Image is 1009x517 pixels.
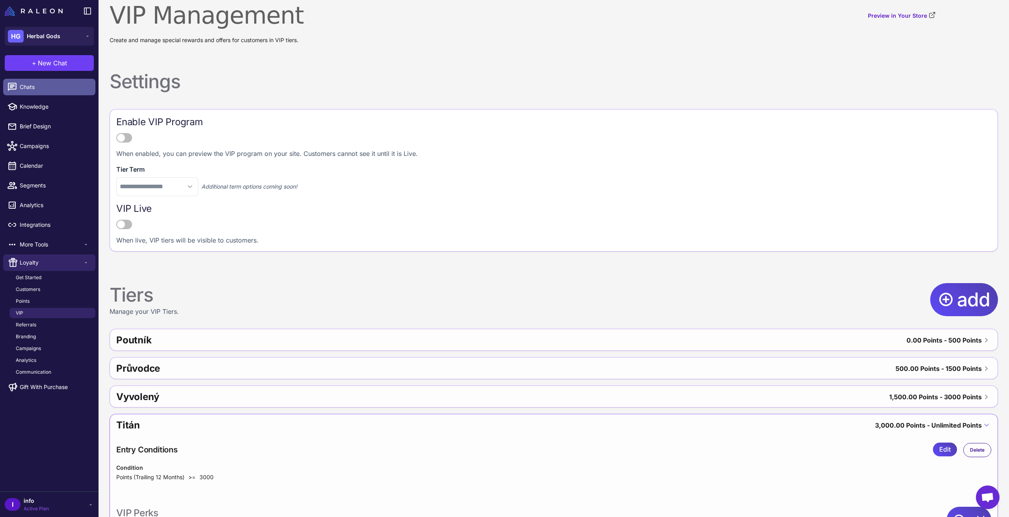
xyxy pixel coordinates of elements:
[3,197,95,213] a: Analytics
[116,235,991,245] div: When live, VIP tiers will be visible to customers.
[20,142,89,150] span: Campaigns
[9,320,95,330] a: Referrals
[110,283,179,307] div: Tiers
[20,221,89,229] span: Integrations
[188,474,195,480] span: >=
[16,345,41,352] span: Campaigns
[116,116,991,128] label: Enable VIP Program
[16,357,36,364] span: Analytics
[116,149,991,158] div: When enabled, you can preview the VIP program on your site. Customers cannot see it until it is L...
[9,296,95,306] a: Points
[976,485,1000,509] div: Open chat
[875,419,982,432] div: 3,000.00 Points - Unlimited Points
[116,416,507,435] div: Titán
[957,287,990,312] span: add
[27,32,60,41] span: Herbal Gods
[116,474,184,480] span: Points (Trailing 12 Months)
[20,258,83,267] span: Loyalty
[116,331,529,350] div: Poutník
[5,6,66,16] a: Raleon Logo
[32,58,36,68] span: +
[16,309,23,317] span: VIP
[20,181,89,190] span: Segments
[201,182,297,191] span: Additional term options coming soon!
[3,79,95,95] a: Chats
[110,37,298,43] span: Create and manage special rewards and offers for customers in VIP tiers.
[16,369,51,376] span: Communication
[9,343,95,354] a: Campaigns
[9,284,95,295] a: Customers
[9,367,95,377] a: Communication
[939,443,951,456] span: Edit
[199,474,214,480] span: 3000
[20,161,89,170] span: Calendar
[110,283,179,316] div: Manage your VIP Tiers.
[5,6,63,16] img: Raleon Logo
[16,274,41,281] span: Get Started
[116,165,991,174] div: Tier Term
[970,447,985,454] span: Delete
[889,391,982,403] div: 1,500.00 Points - 3000 Points
[16,321,36,328] span: Referrals
[110,1,303,30] h1: VIP Management
[3,158,95,174] a: Calendar
[9,332,95,342] a: Branding
[16,286,40,293] span: Customers
[20,102,89,111] span: Knowledge
[3,98,95,115] a: Knowledge
[116,359,528,378] div: Průvodce
[3,217,95,233] a: Integrations
[3,118,95,135] a: Brief Design
[20,240,83,249] span: More Tools
[24,505,49,512] span: Active Plan
[9,308,95,318] a: VIP
[3,138,95,154] a: Campaigns
[5,55,94,71] button: +New Chat
[20,383,68,391] span: Gift With Purchase
[110,70,181,93] div: Settings
[868,11,936,20] a: Preview in Your Store
[116,444,178,456] div: Entry Conditions
[8,30,24,43] div: HG
[24,497,49,505] span: info
[38,58,67,68] span: New Chat
[5,27,94,46] button: HGHerbal Gods
[907,334,982,347] div: 0.00 Points - 500 Points
[9,355,95,365] a: Analytics
[116,202,991,215] label: VIP Live
[16,333,36,340] span: Branding
[20,83,89,91] span: Chats
[895,362,982,375] div: 500.00 Points - 1500 Points
[16,298,30,305] span: Points
[3,379,95,395] a: Gift With Purchase
[5,498,20,511] div: I
[20,122,89,131] span: Brief Design
[116,463,991,472] div: Condition
[116,387,524,406] div: Vyvolený
[3,177,95,194] a: Segments
[20,201,89,209] span: Analytics
[9,272,95,283] a: Get Started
